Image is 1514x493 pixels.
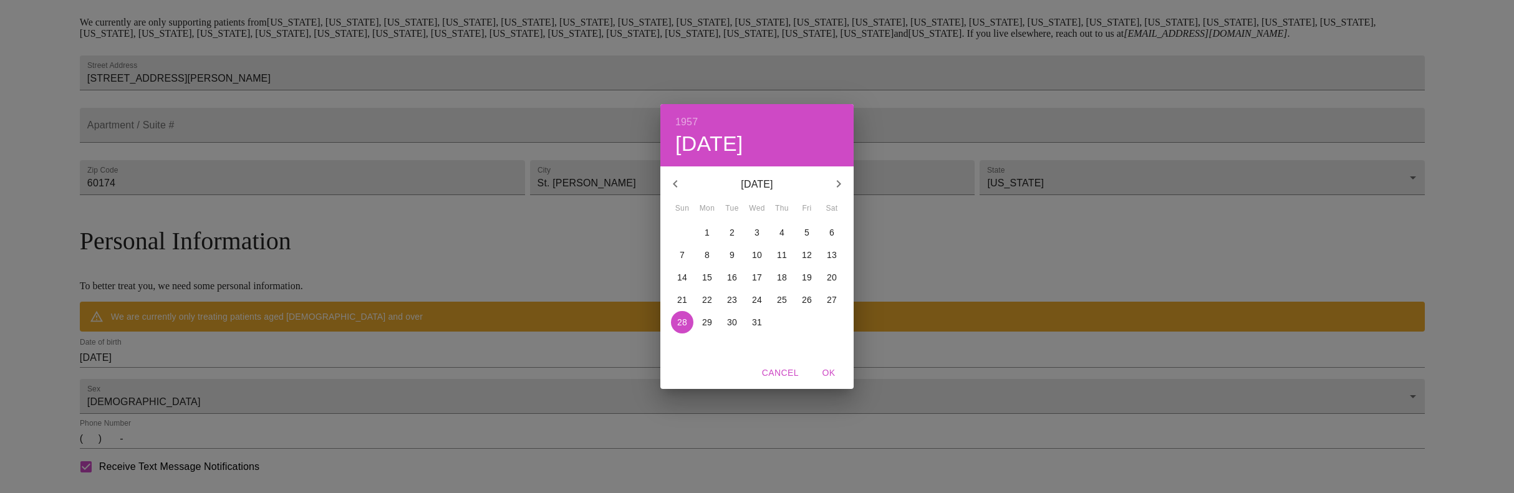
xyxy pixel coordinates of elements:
button: 1957 [675,113,698,131]
p: 4 [779,226,784,239]
button: 7 [671,244,693,266]
p: 16 [727,271,737,284]
button: 20 [821,266,843,289]
p: 15 [702,271,712,284]
p: 11 [777,249,787,261]
button: 1 [696,221,718,244]
p: 1 [705,226,710,239]
button: 27 [821,289,843,311]
button: 21 [671,289,693,311]
p: 22 [702,294,712,306]
button: 26 [796,289,818,311]
p: 8 [705,249,710,261]
button: 12 [796,244,818,266]
button: 24 [746,289,768,311]
span: Fri [796,203,818,215]
span: Mon [696,203,718,215]
span: Thu [771,203,793,215]
p: 20 [827,271,837,284]
button: 13 [821,244,843,266]
button: 22 [696,289,718,311]
p: [DATE] [690,177,824,192]
button: OK [809,361,849,385]
p: 9 [730,249,735,261]
p: 24 [752,294,762,306]
p: 23 [727,294,737,306]
button: Cancel [757,361,804,385]
p: 13 [827,249,837,261]
p: 2 [730,226,735,239]
button: 10 [746,244,768,266]
button: 15 [696,266,718,289]
span: Cancel [762,365,799,381]
button: 2 [721,221,743,244]
button: 16 [721,266,743,289]
p: 7 [680,249,685,261]
p: 30 [727,316,737,328]
span: Tue [721,203,743,215]
p: 10 [752,249,762,261]
p: 17 [752,271,762,284]
button: 23 [721,289,743,311]
p: 25 [777,294,787,306]
span: Sun [671,203,693,215]
p: 5 [804,226,809,239]
button: 3 [746,221,768,244]
span: Wed [746,203,768,215]
button: 14 [671,266,693,289]
p: 19 [802,271,812,284]
button: 4 [771,221,793,244]
p: 12 [802,249,812,261]
button: 28 [671,311,693,333]
span: Sat [821,203,843,215]
p: 18 [777,271,787,284]
p: 27 [827,294,837,306]
button: 8 [696,244,718,266]
p: 6 [829,226,834,239]
button: 25 [771,289,793,311]
p: 29 [702,316,712,328]
p: 3 [755,226,759,239]
button: 18 [771,266,793,289]
p: 26 [802,294,812,306]
button: 17 [746,266,768,289]
p: 31 [752,316,762,328]
p: 21 [677,294,687,306]
button: 9 [721,244,743,266]
span: OK [814,365,844,381]
button: 29 [696,311,718,333]
button: 6 [821,221,843,244]
button: [DATE] [675,131,743,157]
p: 14 [677,271,687,284]
p: 28 [677,316,687,328]
button: 11 [771,244,793,266]
button: 5 [796,221,818,244]
button: 19 [796,266,818,289]
button: 30 [721,311,743,333]
button: 31 [746,311,768,333]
